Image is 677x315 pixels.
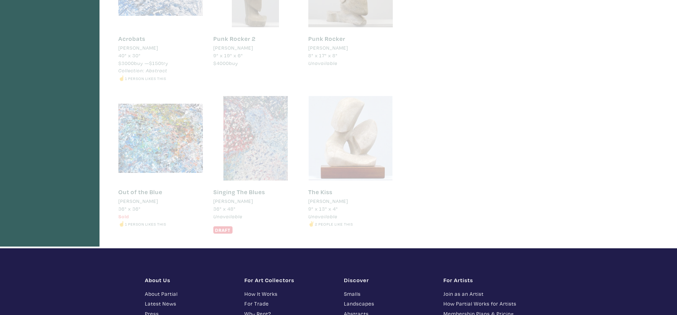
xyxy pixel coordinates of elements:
a: The Kiss [308,188,332,196]
a: Punk Rocker 2 [213,35,256,43]
a: Punk Rocker [308,35,345,43]
span: 40" x 30" [118,52,141,59]
a: Smalls [344,290,433,298]
a: [PERSON_NAME] [118,44,203,52]
li: ✌️ [308,220,393,228]
span: Sold [118,213,129,220]
em: Collection: Abstract [118,67,167,74]
span: buy — try [118,60,168,66]
span: Draft [213,226,233,233]
small: 1 person likes this [125,76,166,81]
li: [PERSON_NAME] [308,44,348,52]
li: [PERSON_NAME] [118,44,158,52]
span: $3000 [118,60,134,66]
li: [PERSON_NAME] [308,197,348,205]
li: [PERSON_NAME] [118,197,158,205]
a: For Trade [244,300,333,308]
a: Singing The Blues [213,188,265,196]
a: Out of the Blue [118,188,162,196]
a: [PERSON_NAME] [308,197,393,205]
small: 1 person likes this [125,221,166,227]
li: [PERSON_NAME] [213,197,253,205]
a: [PERSON_NAME] [213,197,298,205]
a: About Partial [145,290,234,298]
a: How Partial Works for Artists [443,300,532,308]
span: 8" x 17" x 8" [308,52,338,59]
span: Unavailable [308,60,337,66]
a: Acrobats [118,35,145,43]
span: 9" x 19" x 6" [213,52,243,59]
span: buy [213,60,238,66]
a: [PERSON_NAME] [118,197,203,205]
a: How It Works [244,290,333,298]
h1: About Us [145,277,234,284]
li: ☝️ [118,220,203,228]
span: 36" x 36" [118,205,141,212]
a: [PERSON_NAME] [213,44,298,52]
span: Unavailable [308,213,337,220]
h1: For Art Collectors [244,277,333,284]
a: [PERSON_NAME] [308,44,393,52]
h1: Discover [344,277,433,284]
a: Latest News [145,300,234,308]
a: Landscapes [344,300,433,308]
li: [PERSON_NAME] [213,44,253,52]
a: Join as an Artist [443,290,532,298]
span: $4000 [213,60,229,66]
span: $150 [149,60,161,66]
span: 36" x 48" [213,205,236,212]
span: 9" x 13" x 4" [308,205,338,212]
span: Unavailable [213,213,242,220]
h1: For Artists [443,277,532,284]
small: 2 people like this [315,221,353,227]
li: ☝️ [118,74,203,82]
